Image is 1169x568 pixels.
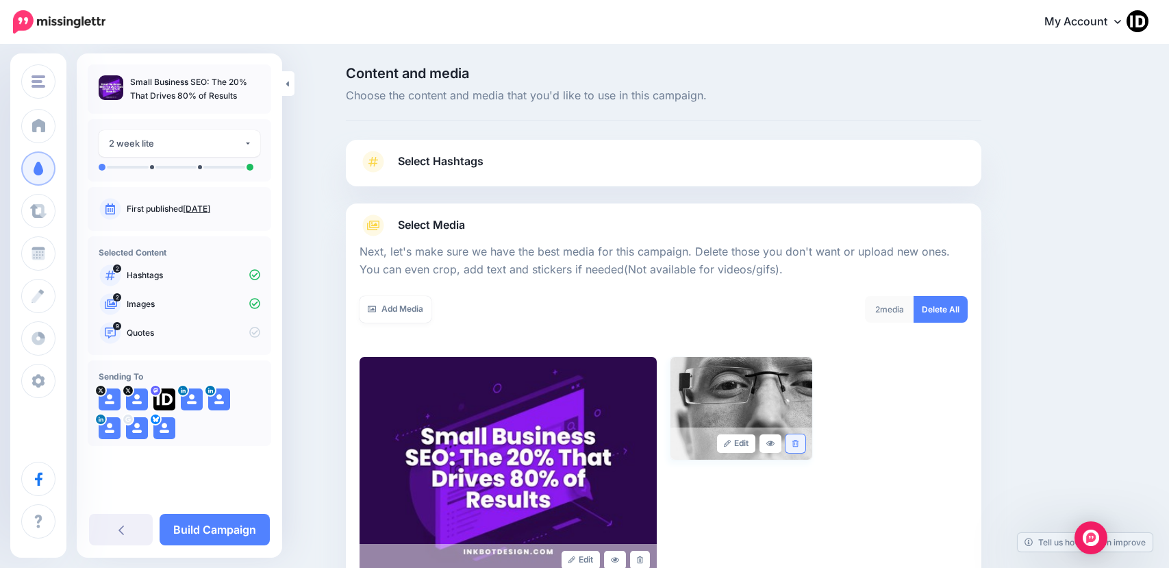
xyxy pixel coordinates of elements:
img: Missinglettr [13,10,105,34]
p: First published [127,203,260,215]
img: user_default_image.png [153,417,175,439]
p: Images [127,298,260,310]
img: user_default_image.png [126,388,148,410]
img: user_default_image.png [208,388,230,410]
img: user_default_image.png [181,388,203,410]
p: Small Business SEO: The 20% That Drives 80% of Results [130,75,260,103]
span: 2 [113,264,121,273]
p: Hashtags [127,269,260,282]
img: 1e48ff9f2243147a-86290.png [153,388,175,410]
span: Select Media [398,216,465,234]
h4: Selected Content [99,247,260,258]
span: 9 [113,322,121,330]
span: 2 [113,293,121,301]
a: [DATE] [183,203,210,214]
h4: Sending To [99,371,260,382]
span: Select Hashtags [398,152,483,171]
a: Add Media [360,296,431,323]
a: Delete All [914,296,968,323]
img: user_default_image.png [99,417,121,439]
button: 2 week lite [99,130,260,157]
p: Quotes [127,327,260,339]
a: Edit [717,434,756,453]
p: Next, let's make sure we have the best media for this campaign. Delete those you don't want or up... [360,243,968,279]
img: user_default_image.png [126,417,148,439]
div: 2 week lite [109,136,244,151]
span: 2 [875,304,880,314]
a: Select Hashtags [360,151,968,186]
span: Choose the content and media that you'd like to use in this campaign. [346,87,981,105]
img: user_default_image.png [99,388,121,410]
div: media [865,296,914,323]
span: Content and media [346,66,981,80]
img: menu.png [32,75,45,88]
a: My Account [1031,5,1148,39]
img: 17903df7d3072211e33fe1730e43ad6e_large.jpg [670,357,812,460]
div: Open Intercom Messenger [1074,521,1107,554]
img: 7f168fbd994acbedfddee8299bb34323_thumb.jpg [99,75,123,100]
a: Tell us how we can improve [1018,533,1153,552]
a: Select Media [360,214,968,236]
